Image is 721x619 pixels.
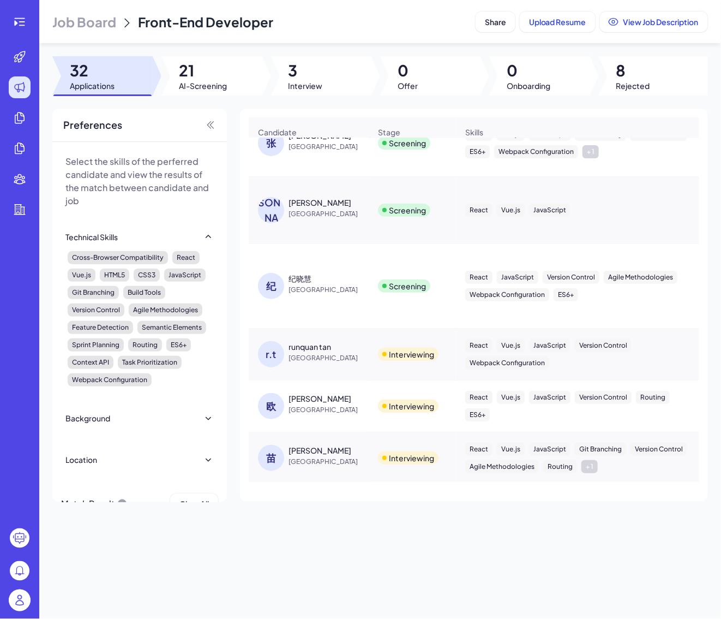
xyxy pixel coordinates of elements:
[554,288,578,301] div: ES6+
[465,443,492,456] div: React
[497,204,525,217] div: Vue.js
[529,443,570,456] div: JavaScript
[258,445,284,471] div: 苗
[179,80,227,91] span: AI-Screening
[258,127,297,138] span: Candidate
[389,281,426,291] div: Screening
[465,145,490,158] div: ES6+
[543,460,577,473] div: Routing
[465,391,492,404] div: React
[636,391,670,404] div: Routing
[258,197,284,223] div: [PERSON_NAME]
[389,205,426,216] div: Screening
[65,155,214,207] p: Select the skills of the perferred candidate and view the results of the match between candidate ...
[289,341,331,352] div: runquan tan
[137,321,206,334] div: Semantic Elements
[497,391,525,404] div: Vue.js
[600,11,708,32] button: View Job Description
[170,493,218,514] button: Clear All
[485,17,506,27] span: Share
[494,145,578,158] div: Webpack Configuration
[128,338,162,352] div: Routing
[604,271,677,284] div: Agile Methodologies
[289,445,351,456] div: 苗宏图
[68,356,113,369] div: Context API
[616,80,650,91] span: Rejected
[289,209,370,219] span: [GEOGRAPHIC_DATA]
[465,408,490,421] div: ES6+
[378,127,400,138] span: Stage
[68,321,133,334] div: Feature Detection
[497,339,525,352] div: Vue.js
[623,17,699,27] span: View Job Description
[389,401,434,412] div: Interviewing
[134,269,160,282] div: CSS3
[465,271,492,284] div: React
[68,303,124,317] div: Version Control
[172,251,200,264] div: React
[129,303,202,317] div: Agile Methodologies
[289,393,351,404] div: 欧洋志
[465,460,539,473] div: Agile Methodologies
[65,231,118,242] div: Technical Skills
[63,117,122,133] span: Preferences
[100,269,129,282] div: HTML5
[68,286,119,299] div: Git Branching
[138,14,273,30] span: Front-End Developer
[465,204,492,217] div: React
[70,80,115,91] span: Applications
[581,460,598,473] div: + 1
[289,404,370,415] span: [GEOGRAPHIC_DATA]
[68,338,124,352] div: Sprint Planning
[123,286,165,299] div: Build Tools
[529,391,570,404] div: JavaScript
[289,197,351,208] div: 兰志盛
[65,454,97,465] div: Location
[52,13,116,31] span: Job Board
[575,391,632,404] div: Version Control
[70,61,115,80] span: 32
[389,453,434,463] div: Interviewing
[389,349,434,360] div: Interviewing
[529,204,570,217] div: JavaScript
[258,273,284,299] div: 纪
[68,373,152,386] div: Webpack Configuration
[164,269,206,282] div: JavaScript
[258,393,284,419] div: 欧
[68,269,95,282] div: Vue.js
[258,341,284,367] div: r.t
[507,61,550,80] span: 0
[398,61,418,80] span: 0
[179,61,227,80] span: 21
[258,130,284,156] div: 张
[465,288,549,301] div: Webpack Configuration
[616,61,650,80] span: 8
[630,443,687,456] div: Version Control
[575,443,626,456] div: Git Branching
[68,251,168,264] div: Cross-Browser Compatibility
[575,339,632,352] div: Version Control
[289,353,370,364] span: [GEOGRAPHIC_DATA]
[289,273,311,284] div: 纪晓慧
[520,11,596,32] button: Upload Resume
[166,338,191,352] div: ES6+
[289,80,323,91] span: Interview
[9,590,31,611] img: user_logo.png
[507,80,550,91] span: Onboarding
[543,271,599,284] div: Version Control
[465,127,483,138] span: Skills
[497,271,538,284] div: JavaScript
[289,456,370,467] span: [GEOGRAPHIC_DATA]
[465,356,549,370] div: Webpack Configuration
[65,413,110,424] div: Background
[529,17,586,27] span: Upload Resume
[582,145,599,158] div: + 1
[529,339,570,352] div: JavaScript
[465,339,492,352] div: React
[289,61,323,80] span: 3
[179,499,209,509] span: Clear All
[497,443,525,456] div: Vue.js
[398,80,418,91] span: Offer
[389,138,426,148] div: Screening
[289,141,370,152] span: [GEOGRAPHIC_DATA]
